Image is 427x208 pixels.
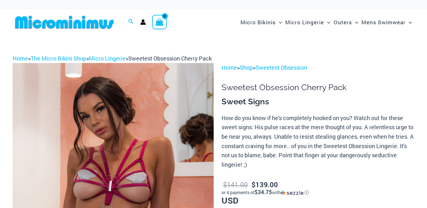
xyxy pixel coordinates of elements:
a: Shop [240,64,253,71]
a: Micro LingerieMenu ToggleMenu Toggle [284,13,332,32]
span: Menu Toggle [276,14,282,30]
span: Micro Bikinis [240,14,276,30]
a: Home [222,64,237,71]
a: Sweetest Obsession [256,64,307,71]
h3: Sweet Signs [222,96,414,107]
span: Mens Swimwear [361,14,406,30]
nav: Site Navigation [238,12,414,33]
bdi: 139.00 [251,180,278,189]
a: Mens SwimwearMenu ToggleMenu Toggle [360,13,413,32]
img: MM SHOP LOGO FLAT [13,15,116,29]
span: Menu Toggle [352,14,358,30]
span: Menu Toggle [406,14,412,30]
div: or 4 payments of with [222,189,414,196]
a: OutersMenu ToggleMenu Toggle [332,13,360,32]
h1: Sweetest Obsession Cherry Pack [222,83,414,92]
span: $ [223,180,227,189]
span: Outers [334,14,352,30]
a: Account icon link [140,19,146,25]
span: $34.75 [255,188,272,196]
a: Search icon link [128,18,134,26]
a: Home [13,55,28,62]
p: > > [222,63,414,72]
a: Micro Lingerie [89,55,126,62]
a: View Shopping Cart, empty [152,15,167,29]
div: or 4 payments of$34.75withSezzle Click to learn more about Sezzle [222,189,414,196]
span: Sweetest Obsession Cherry Pack [128,55,212,62]
span: $ [251,180,256,189]
span: Micro Lingerie [285,14,324,30]
bdi: 141.00 [223,180,248,189]
a: The Micro Bikini Shop [31,55,86,62]
span: Menu Toggle [324,14,330,30]
p: USD [222,179,414,205]
p: How do you know if he's completely hooked on you? Watch out for these sweet signs: His pulse race... [222,113,414,170]
a: Micro BikinisMenu ToggleMenu Toggle [239,13,284,32]
img: Sezzle [281,190,303,196]
span: » » » [13,55,212,62]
